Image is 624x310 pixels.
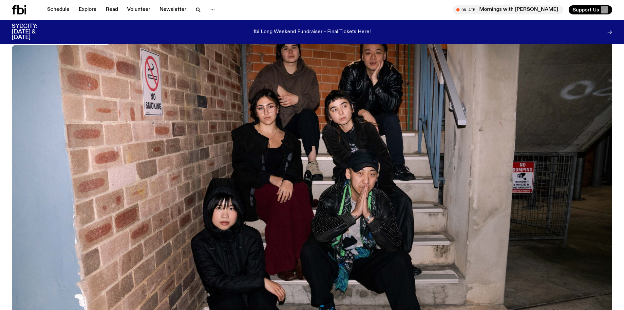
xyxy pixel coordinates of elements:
[156,5,190,14] a: Newsletter
[573,7,599,13] span: Support Us
[123,5,154,14] a: Volunteer
[569,5,612,14] button: Support Us
[102,5,122,14] a: Read
[254,29,371,35] p: fbi Long Weekend Fundraiser - Final Tickets Here!
[12,24,54,40] h3: SYDCITY: [DATE] & [DATE]
[75,5,101,14] a: Explore
[453,5,563,14] button: On AirMornings with [PERSON_NAME]
[43,5,73,14] a: Schedule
